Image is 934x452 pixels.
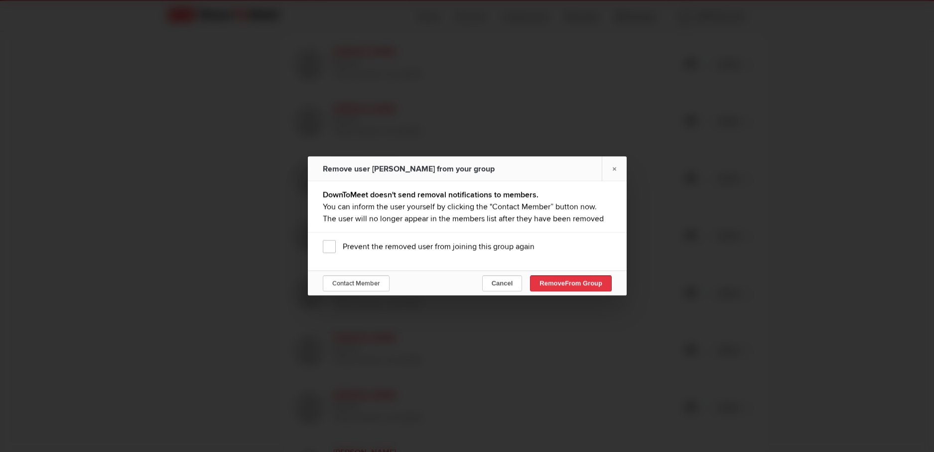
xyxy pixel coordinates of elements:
[482,276,522,292] button: Cancel
[323,240,534,253] span: Prevent the removed user from joining this group again
[323,156,495,181] div: Remove user [PERSON_NAME] from your group
[323,189,612,225] p: You can inform the user yourself by clicking the "Contact Member” button now. The user will no lo...
[602,156,627,181] a: ×
[323,190,538,200] b: DownToMeet doesn't send removal notifications to members.
[530,276,612,292] button: RemoveFrom Group
[323,276,390,292] a: Contact Member
[564,280,602,287] span: From Group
